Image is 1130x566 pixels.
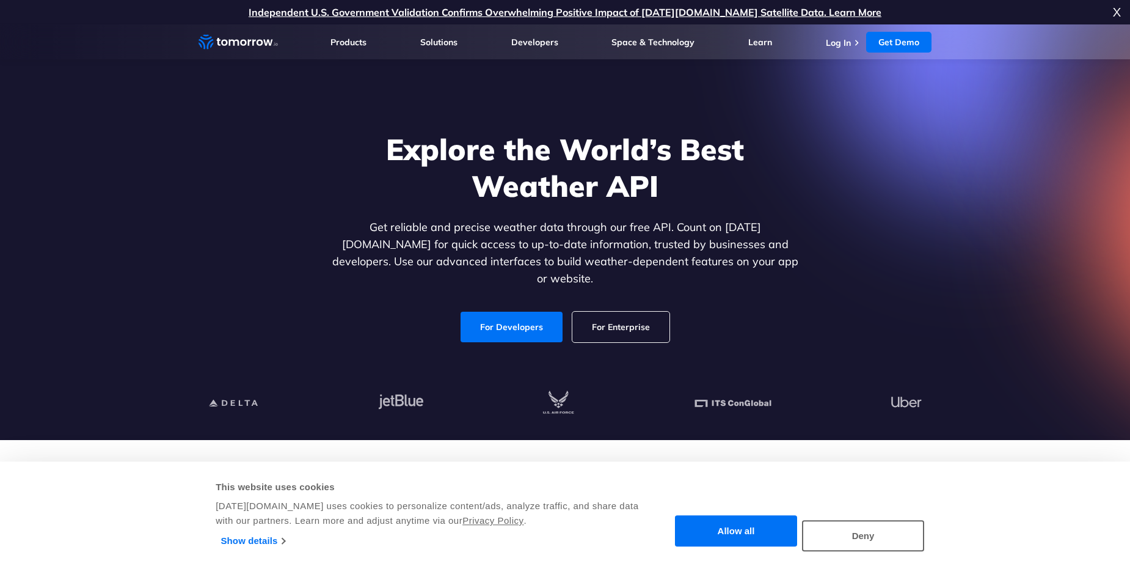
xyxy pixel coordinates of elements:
[826,37,851,48] a: Log In
[748,37,772,48] a: Learn
[216,480,640,494] div: This website uses cookies
[221,532,285,550] a: Show details
[572,312,669,342] a: For Enterprise
[199,33,278,51] a: Home link
[216,499,640,528] div: [DATE][DOMAIN_NAME] uses cookies to personalize content/ads, analyze traffic, and share data with...
[461,312,563,342] a: For Developers
[611,37,694,48] a: Space & Technology
[511,37,558,48] a: Developers
[420,37,457,48] a: Solutions
[802,520,924,551] button: Deny
[329,219,801,287] p: Get reliable and precise weather data through our free API. Count on [DATE][DOMAIN_NAME] for quic...
[330,37,366,48] a: Products
[462,515,523,526] a: Privacy Policy
[866,32,931,53] a: Get Demo
[329,131,801,204] h1: Explore the World’s Best Weather API
[675,516,797,547] button: Allow all
[249,6,881,18] a: Independent U.S. Government Validation Confirms Overwhelming Positive Impact of [DATE][DOMAIN_NAM...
